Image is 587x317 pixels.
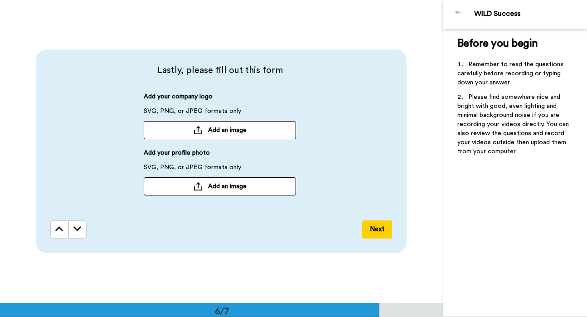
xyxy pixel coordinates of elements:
span: Add your company logo [144,92,213,107]
button: Add an image [144,177,296,195]
span: Add an image [208,126,247,135]
span: SVG, PNG, or JPEG formats only [144,163,241,177]
span: Before you begin [457,38,538,49]
span: Please find somewhere nice and bright with good, even lighting and minimal background noise if yo... [457,94,571,155]
span: SVG, PNG, or JPEG formats only [144,107,241,121]
div: WILD Success [474,10,587,18]
button: Next [362,220,392,239]
div: 6/7 [200,304,244,317]
span: Lastly, please fill out this form [50,64,389,77]
span: Add your profile photo [144,148,210,163]
span: Remember to read the questions carefully before recording or typing down your answer. [457,61,565,86]
button: Add an image [144,121,296,139]
span: Add an image [208,182,247,191]
img: Profile Image [448,4,470,25]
